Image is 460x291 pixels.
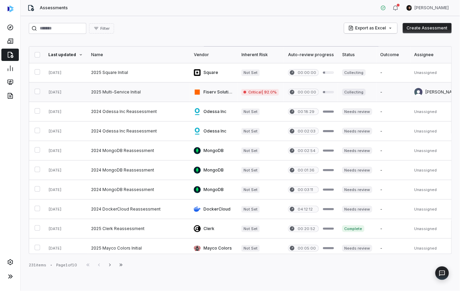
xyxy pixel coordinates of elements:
div: Outcome [381,52,406,58]
button: Filter [89,23,114,34]
img: svg%3e [8,5,14,12]
td: - [376,122,410,141]
span: [PERSON_NAME] [415,5,449,11]
span: Assessments [40,5,68,11]
div: Name [91,52,186,58]
td: - [376,180,410,200]
td: - [376,200,410,219]
td: - [376,161,410,180]
td: - [376,83,410,102]
img: David Gold avatar [414,88,423,96]
div: Page 1 of 10 [56,263,77,268]
td: - [376,102,410,122]
div: 231 items [29,263,46,268]
td: - [376,219,410,239]
div: Inherent Risk [241,52,280,58]
div: Vendor [194,52,233,58]
div: • [50,263,52,267]
td: - [376,239,410,258]
div: Last updated [48,52,83,58]
td: - [376,141,410,161]
span: Filter [100,26,110,31]
button: Export as Excel [344,23,397,33]
img: Clarence Chio avatar [407,5,412,11]
button: Create Assessment [403,23,452,33]
div: Status [342,52,372,58]
button: Clarence Chio avatar[PERSON_NAME] [402,3,453,13]
td: - [376,63,410,83]
div: Auto-review progress [288,52,334,58]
